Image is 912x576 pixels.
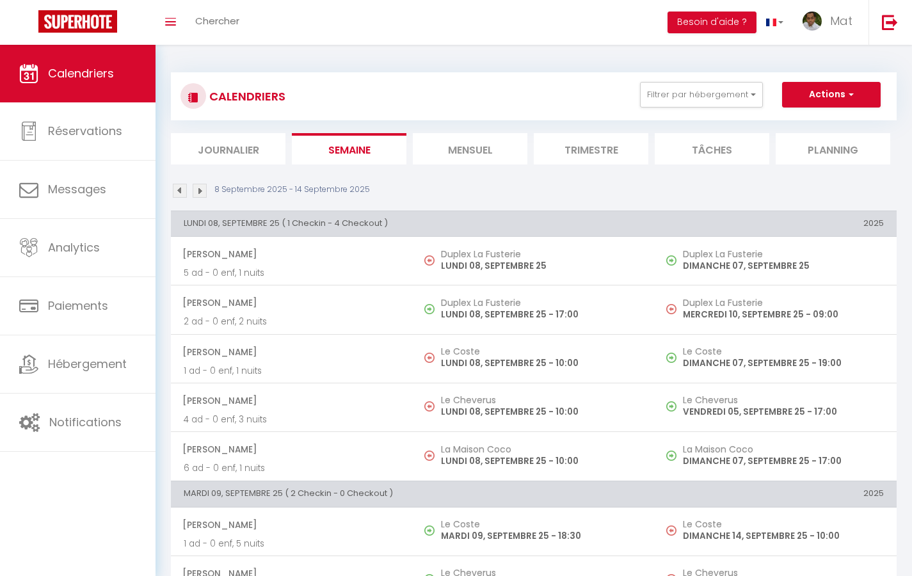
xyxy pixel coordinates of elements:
[424,353,435,363] img: NO IMAGE
[655,481,897,507] th: 2025
[803,12,822,31] img: ...
[441,249,642,259] h5: Duplex La Fusterie
[683,454,884,468] p: DIMANCHE 07, SEPTEMBRE 25 - 17:00
[182,242,400,266] span: [PERSON_NAME]
[48,65,114,81] span: Calendriers
[683,356,884,370] p: DIMANCHE 07, SEPTEMBRE 25 - 19:00
[683,405,884,419] p: VENDREDI 05, SEPTEMBRE 25 - 17:00
[413,133,527,164] li: Mensuel
[882,14,898,30] img: logout
[10,5,49,44] button: Ouvrir le widget de chat LiveChat
[534,133,648,164] li: Trimestre
[666,525,676,536] img: NO IMAGE
[683,346,884,356] h5: Le Coste
[640,82,763,108] button: Filtrer par hébergement
[49,414,122,430] span: Notifications
[171,133,285,164] li: Journalier
[441,298,642,308] h5: Duplex La Fusterie
[666,401,676,412] img: NO IMAGE
[441,356,642,370] p: LUNDI 08, SEPTEMBRE 25 - 10:00
[776,133,890,164] li: Planning
[182,291,400,315] span: [PERSON_NAME]
[38,10,117,33] img: Super Booking
[424,451,435,461] img: NO IMAGE
[184,461,400,475] p: 6 ad - 0 enf, 1 nuits
[441,519,642,529] h5: Le Coste
[292,133,406,164] li: Semaine
[441,529,642,543] p: MARDI 09, SEPTEMBRE 25 - 18:30
[184,537,400,550] p: 1 ad - 0 enf, 5 nuits
[184,364,400,378] p: 1 ad - 0 enf, 1 nuits
[441,346,642,356] h5: Le Coste
[48,356,127,372] span: Hébergement
[441,444,642,454] h5: La Maison Coco
[655,211,897,236] th: 2025
[683,444,884,454] h5: La Maison Coco
[48,239,100,255] span: Analytics
[182,513,400,537] span: [PERSON_NAME]
[184,413,400,426] p: 4 ad - 0 enf, 3 nuits
[683,519,884,529] h5: Le Coste
[48,298,108,314] span: Paiements
[683,395,884,405] h5: Le Cheverus
[683,249,884,259] h5: Duplex La Fusterie
[441,405,642,419] p: LUNDI 08, SEPTEMBRE 25 - 10:00
[830,13,852,29] span: Mat
[666,451,676,461] img: NO IMAGE
[182,340,400,364] span: [PERSON_NAME]
[171,481,655,507] th: MARDI 09, SEPTEMBRE 25 ( 2 Checkin - 0 Checkout )
[666,353,676,363] img: NO IMAGE
[683,529,884,543] p: DIMANCHE 14, SEPTEMBRE 25 - 10:00
[184,315,400,328] p: 2 ad - 0 enf, 2 nuits
[214,184,370,196] p: 8 Septembre 2025 - 14 Septembre 2025
[683,259,884,273] p: DIMANCHE 07, SEPTEMBRE 25
[441,308,642,321] p: LUNDI 08, SEPTEMBRE 25 - 17:00
[441,395,642,405] h5: Le Cheverus
[184,266,400,280] p: 5 ad - 0 enf, 1 nuits
[182,437,400,461] span: [PERSON_NAME]
[424,255,435,266] img: NO IMAGE
[683,308,884,321] p: MERCREDI 10, SEPTEMBRE 25 - 09:00
[171,211,655,236] th: LUNDI 08, SEPTEMBRE 25 ( 1 Checkin - 4 Checkout )
[441,259,642,273] p: LUNDI 08, SEPTEMBRE 25
[48,181,106,197] span: Messages
[655,133,769,164] li: Tâches
[182,388,400,413] span: [PERSON_NAME]
[195,14,239,28] span: Chercher
[48,123,122,139] span: Réservations
[668,12,756,33] button: Besoin d'aide ?
[666,304,676,314] img: NO IMAGE
[441,454,642,468] p: LUNDI 08, SEPTEMBRE 25 - 10:00
[782,82,881,108] button: Actions
[424,401,435,412] img: NO IMAGE
[206,82,285,111] h3: CALENDRIERS
[683,298,884,308] h5: Duplex La Fusterie
[666,255,676,266] img: NO IMAGE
